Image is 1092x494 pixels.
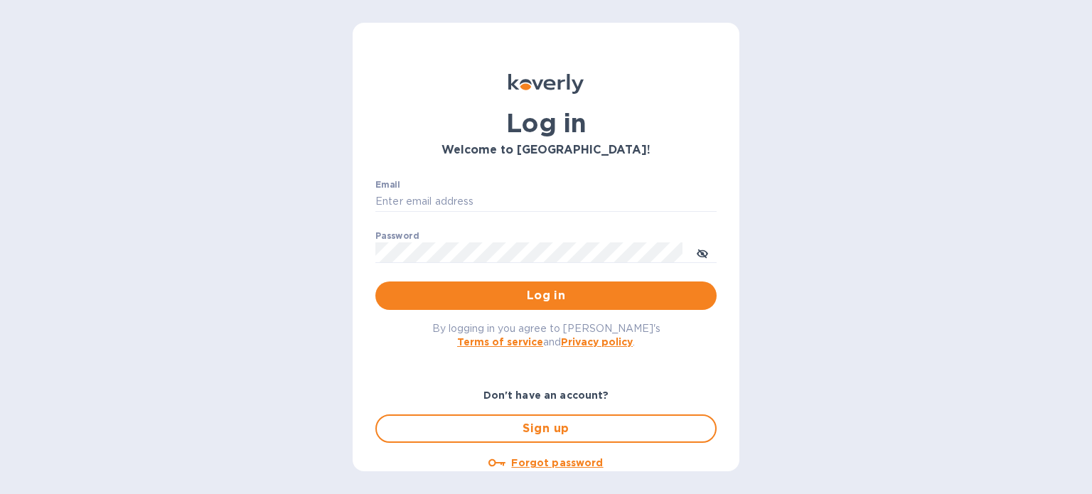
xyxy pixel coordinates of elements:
[375,414,717,443] button: Sign up
[388,420,704,437] span: Sign up
[375,144,717,157] h3: Welcome to [GEOGRAPHIC_DATA]!
[375,232,419,240] label: Password
[375,181,400,189] label: Email
[688,238,717,267] button: toggle password visibility
[483,390,609,401] b: Don't have an account?
[387,287,705,304] span: Log in
[511,457,603,468] u: Forgot password
[375,281,717,310] button: Log in
[508,74,584,94] img: Koverly
[375,191,717,213] input: Enter email address
[561,336,633,348] a: Privacy policy
[432,323,660,348] span: By logging in you agree to [PERSON_NAME]'s and .
[457,336,543,348] a: Terms of service
[375,108,717,138] h1: Log in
